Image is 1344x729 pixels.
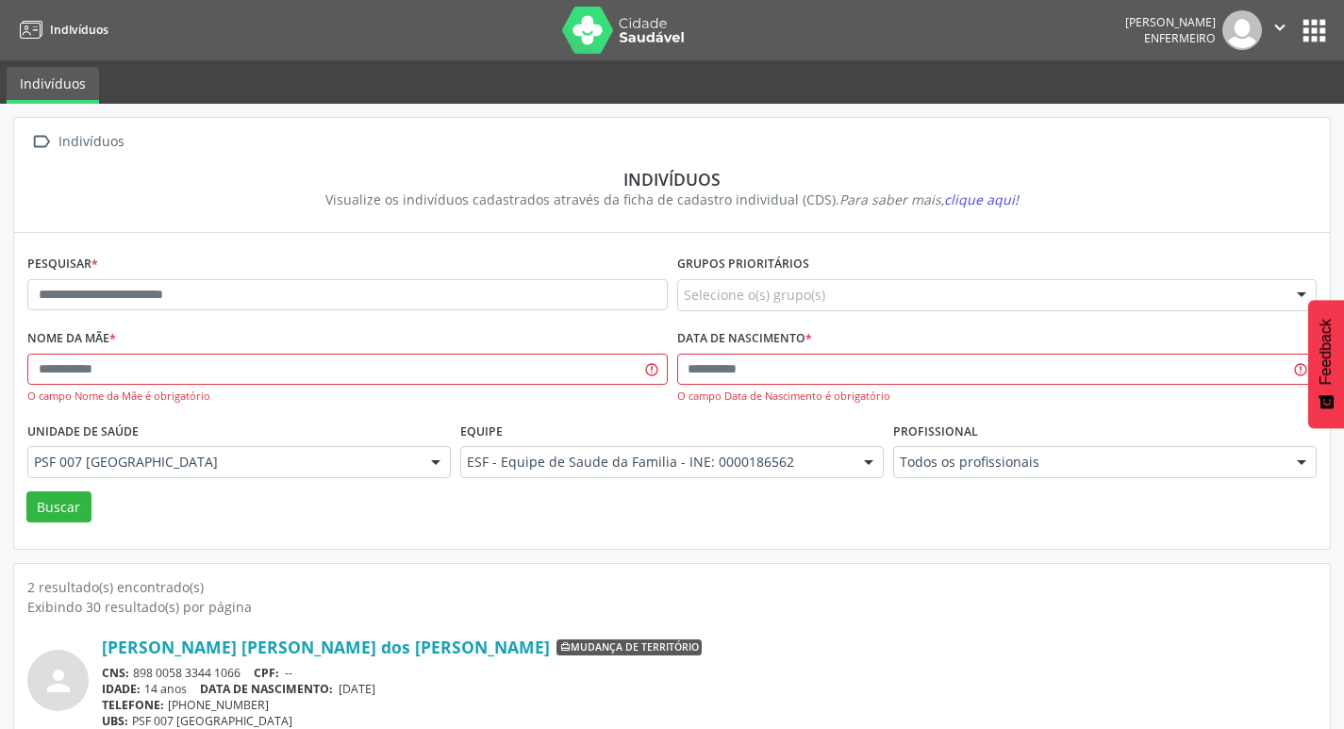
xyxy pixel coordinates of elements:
span: [DATE] [339,681,375,697]
div: Visualize os indivíduos cadastrados através da ficha de cadastro individual (CDS). [41,190,1303,209]
a: Indivíduos [13,14,108,45]
span: CPF: [254,665,279,681]
a: Indivíduos [7,67,99,104]
span: PSF 007 [GEOGRAPHIC_DATA] [34,453,412,472]
i:  [1269,17,1290,38]
span: clique aqui! [944,191,1019,208]
a:  Indivíduos [27,128,127,156]
label: Profissional [893,417,978,446]
div: Exibindo 30 resultado(s) por página [27,597,1317,617]
span: Todos os profissionais [900,453,1278,472]
span: Enfermeiro [1144,30,1216,46]
button: Buscar [26,491,91,523]
div: 14 anos [102,681,1317,697]
i: Para saber mais, [839,191,1019,208]
div: 898 0058 3344 1066 [102,665,1317,681]
span: CNS: [102,665,129,681]
div: O campo Data de Nascimento é obrigatório [677,389,1318,405]
label: Unidade de saúde [27,417,139,446]
span: ESF - Equipe de Saude da Familia - INE: 0000186562 [467,453,845,472]
span: Indivíduos [50,22,108,38]
span: -- [285,665,292,681]
span: IDADE: [102,681,141,697]
span: Mudança de território [556,639,702,656]
div: 2 resultado(s) encontrado(s) [27,577,1317,597]
span: Selecione o(s) grupo(s) [684,285,825,305]
div: Indivíduos [41,169,1303,190]
a: [PERSON_NAME] [PERSON_NAME] dos [PERSON_NAME] [102,637,550,657]
label: Data de nascimento [677,324,812,354]
div: PSF 007 [GEOGRAPHIC_DATA] [102,713,1317,729]
div: [PHONE_NUMBER] [102,697,1317,713]
label: Pesquisar [27,250,98,279]
div: [PERSON_NAME] [1125,14,1216,30]
label: Grupos prioritários [677,250,809,279]
div: Indivíduos [55,128,127,156]
button:  [1262,10,1298,50]
i:  [27,128,55,156]
button: Feedback - Mostrar pesquisa [1308,300,1344,428]
button: apps [1298,14,1331,47]
span: Feedback [1318,319,1335,385]
span: TELEFONE: [102,697,164,713]
span: UBS: [102,713,128,729]
img: img [1222,10,1262,50]
label: Equipe [460,417,503,446]
div: O campo Nome da Mãe é obrigatório [27,389,668,405]
label: Nome da mãe [27,324,116,354]
span: DATA DE NASCIMENTO: [200,681,333,697]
